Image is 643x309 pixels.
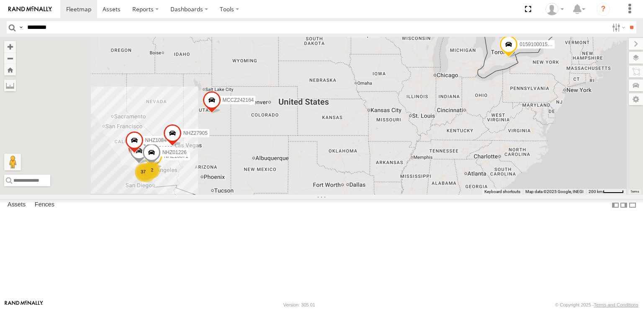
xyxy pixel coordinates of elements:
[611,199,620,211] label: Dock Summary Table to the Left
[4,80,16,91] label: Measure
[183,130,208,136] span: NHZ27905
[4,52,16,64] button: Zoom out
[283,302,315,307] div: Version: 305.01
[139,165,155,182] div: 3
[142,162,159,179] div: 31
[3,199,30,211] label: Assets
[223,97,254,103] span: MCCZ242164
[135,165,152,182] div: 71
[8,6,52,12] img: rand-logo.svg
[597,3,610,16] i: ?
[586,189,626,195] button: Map Scale: 200 km per 46 pixels
[4,64,16,75] button: Zoom Home
[162,149,187,155] span: NHZ01226
[150,147,174,153] span: NHZ01012
[520,41,561,47] span: 015910001545733
[31,199,59,211] label: Fences
[630,190,639,193] a: Terms
[5,301,43,309] a: Visit our Website
[135,163,152,180] div: 37
[543,3,567,15] div: Zulema McIntosch
[628,199,637,211] label: Hide Summary Table
[145,137,170,143] span: NHZ10844
[164,153,188,159] span: NHZ10871
[144,162,160,178] div: 2
[609,21,627,33] label: Search Filter Options
[18,21,24,33] label: Search Query
[4,41,16,52] button: Zoom in
[589,189,603,194] span: 200 km
[620,199,628,211] label: Dock Summary Table to the Right
[525,189,584,194] span: Map data ©2025 Google, INEGI
[4,154,21,170] button: Drag Pegman onto the map to open Street View
[629,93,643,105] label: Map Settings
[594,302,638,307] a: Terms and Conditions
[555,302,638,307] div: © Copyright 2025 -
[484,189,520,195] button: Keyboard shortcuts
